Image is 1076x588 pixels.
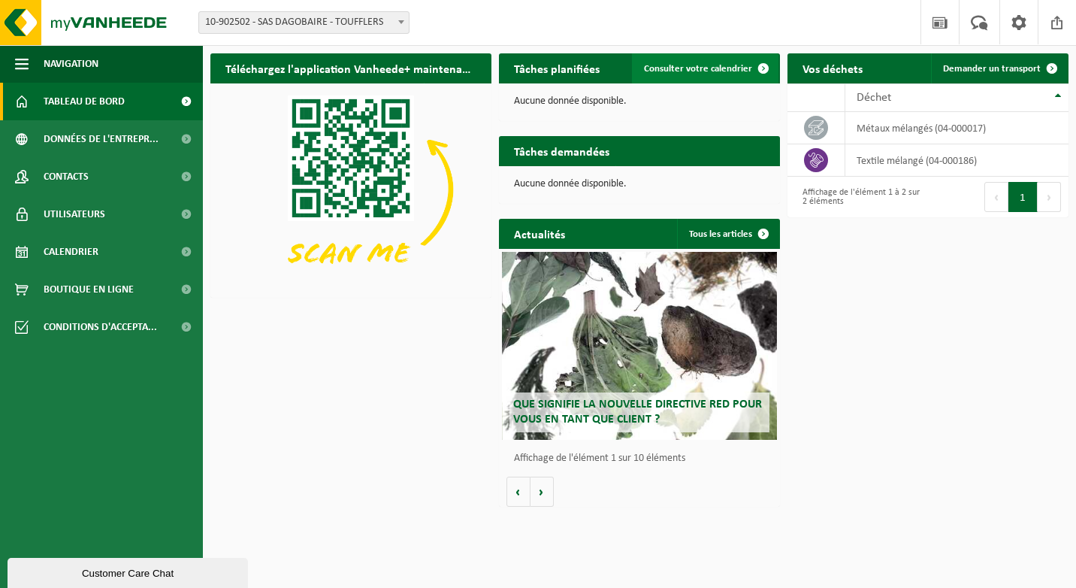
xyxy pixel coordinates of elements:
button: Vorige [506,477,530,507]
span: 10-902502 - SAS DAGOBAIRE - TOUFFLERS [199,12,409,33]
span: 10-902502 - SAS DAGOBAIRE - TOUFFLERS [198,11,410,34]
button: Next [1038,182,1061,212]
span: Navigation [44,45,98,83]
div: Affichage de l'élément 1 à 2 sur 2 éléments [795,180,920,214]
button: 1 [1008,182,1038,212]
button: Volgende [530,477,554,507]
h2: Tâches planifiées [499,53,615,83]
iframe: chat widget [8,555,251,588]
span: Boutique en ligne [44,271,134,308]
span: Calendrier [44,233,98,271]
span: Consulter votre calendrier [644,64,752,74]
span: Utilisateurs [44,195,105,233]
td: textile mélangé (04-000186) [845,144,1068,177]
span: Demander un transport [943,64,1041,74]
span: Que signifie la nouvelle directive RED pour vous en tant que client ? [513,399,762,425]
h2: Actualités [499,219,580,248]
h2: Tâches demandées [499,136,624,165]
img: Download de VHEPlus App [210,83,491,295]
a: Demander un transport [931,53,1067,83]
p: Aucune donnée disponible. [514,96,765,107]
p: Aucune donnée disponible. [514,179,765,189]
h2: Téléchargez l'application Vanheede+ maintenant! [210,53,491,83]
a: Consulter votre calendrier [632,53,778,83]
span: Données de l'entrepr... [44,120,159,158]
a: Tous les articles [677,219,778,249]
span: Déchet [857,92,891,104]
a: Que signifie la nouvelle directive RED pour vous en tant que client ? [502,252,778,440]
span: Contacts [44,158,89,195]
p: Affichage de l'élément 1 sur 10 éléments [514,453,772,464]
td: métaux mélangés (04-000017) [845,112,1068,144]
button: Previous [984,182,1008,212]
h2: Vos déchets [787,53,878,83]
span: Conditions d'accepta... [44,308,157,346]
span: Tableau de bord [44,83,125,120]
